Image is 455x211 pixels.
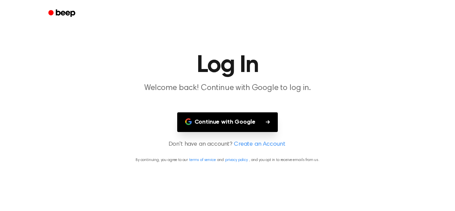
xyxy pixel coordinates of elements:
h1: Log In [57,53,398,77]
a: privacy policy [225,158,248,162]
a: Create an Account [234,140,285,149]
a: Beep [44,7,81,20]
p: Don't have an account? [8,140,447,149]
a: terms of service [189,158,216,162]
p: By continuing, you agree to our and , and you opt in to receive emails from us. [8,157,447,163]
p: Welcome back! Continue with Google to log in. [100,83,355,94]
button: Continue with Google [177,112,278,132]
